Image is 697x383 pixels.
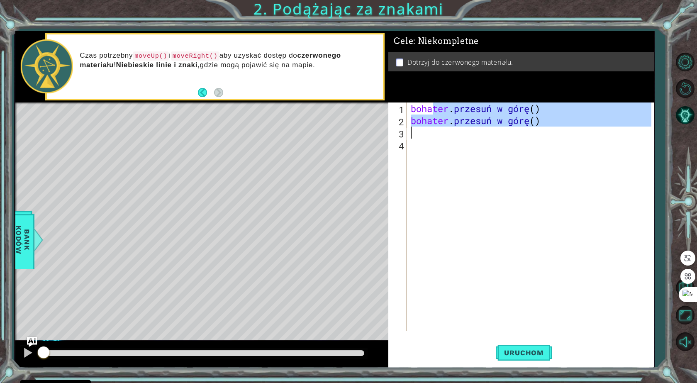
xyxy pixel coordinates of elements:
[169,51,171,59] font: i
[394,36,413,46] font: Cele
[399,140,404,152] font: 4
[673,276,697,300] button: Powrót do mapy
[80,51,133,59] font: Czas potrzebny
[399,116,404,128] font: 2
[200,61,315,69] font: gdzie mogą pojawić się na mapie.
[116,61,200,69] font: Niebieskie linie i znaki,
[15,225,31,254] font: Bank kodów
[219,51,297,59] font: aby uzyskać dostęp do
[673,303,697,327] button: Maksymalizuj przeglądarkę
[114,61,116,69] font: !
[27,337,37,347] button: Zapytaj AI
[19,345,36,362] button: Ctrl + P: Pauza
[673,275,697,302] a: Powrót do mapy
[133,51,169,61] code: moveUp()
[673,50,697,74] button: Opcje poziomu
[673,330,697,354] button: Wyłącz wyciszenie
[399,128,404,140] font: 3
[504,349,543,357] font: Uruchom
[171,51,219,61] code: moveRight()
[407,58,513,67] font: Dotrzyj do czerwonego materiału.
[673,103,697,127] button: Wskazówka AI
[198,88,214,97] button: Z powrotem
[413,36,479,46] font: : Niekompletne
[673,76,697,100] button: Poziom ponownego uruchomienia
[399,104,404,116] font: 1
[214,88,223,97] button: Następny
[496,339,551,366] button: Shift+Enter: Uruchomiony kod.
